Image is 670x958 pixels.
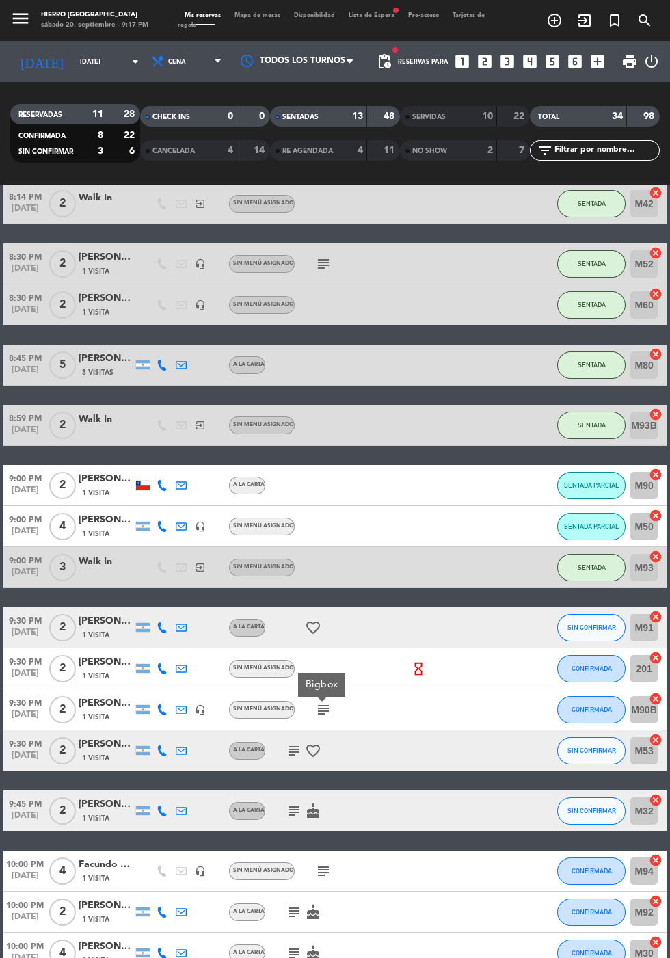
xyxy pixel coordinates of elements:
span: 8:30 PM [3,289,47,305]
i: search [636,12,653,29]
span: 2 [49,190,76,217]
button: CONFIRMADA [557,696,626,723]
span: 3 [49,554,76,581]
span: SENTADAS [282,114,319,120]
span: Sin menú asignado [233,302,294,307]
span: 9:00 PM [3,470,47,485]
span: A la carta [233,482,265,488]
button: SENTADA PARCIAL [557,472,626,499]
input: Filtrar por nombre... [553,143,659,158]
strong: 98 [643,111,657,121]
i: headset_mic [195,521,206,532]
i: headset_mic [195,866,206,877]
span: [DATE] [3,568,47,583]
i: cancel [649,347,662,361]
div: [PERSON_NAME] [79,512,133,528]
i: subject [315,863,332,879]
span: 1 Visita [82,914,109,925]
span: Mapa de mesas [228,12,287,18]
strong: 2 [487,146,493,155]
i: looks_4 [521,53,539,70]
span: CONFIRMADA [572,706,612,713]
strong: 28 [124,109,137,119]
button: SENTADA [557,351,626,379]
span: SIN CONFIRMAR [567,807,616,814]
strong: 0 [259,111,267,121]
div: [PERSON_NAME] [79,291,133,306]
span: A la carta [233,624,265,630]
i: looks_one [453,53,471,70]
strong: 0 [228,111,233,121]
span: 9:00 PM [3,552,47,568]
i: add_circle_outline [546,12,563,29]
span: RESERVADAS [18,111,62,118]
span: SENTADA [578,563,606,571]
span: A la carta [233,747,265,753]
span: Cena [168,58,186,66]
span: 2 [49,472,76,499]
i: cake [305,803,321,819]
i: looks_two [476,53,494,70]
span: SENTADA PARCIAL [564,481,619,489]
span: 4 [49,857,76,885]
div: [PERSON_NAME] y [PERSON_NAME] [79,250,133,265]
strong: 10 [482,111,493,121]
span: [DATE] [3,751,47,767]
span: 5 [49,351,76,379]
i: cancel [649,509,662,522]
strong: 6 [129,146,137,156]
span: SENTADA PARCIAL [564,522,619,530]
span: 9:30 PM [3,653,47,669]
span: [DATE] [3,710,47,726]
span: [DATE] [3,485,47,501]
span: Sin menú asignado [233,523,294,529]
i: cancel [649,287,662,301]
span: CANCELADA [152,148,195,155]
i: power_settings_new [643,53,660,70]
button: menu [10,8,31,32]
i: looks_5 [544,53,561,70]
i: subject [286,803,302,819]
span: CONFIRMADA [572,949,612,957]
span: A la carta [233,808,265,813]
i: looks_3 [498,53,516,70]
span: fiber_manual_record [392,6,400,14]
span: 10:00 PM [3,896,47,912]
i: cancel [649,793,662,807]
span: Sin menú asignado [233,422,294,427]
span: SIN CONFIRMAR [567,624,616,631]
strong: 14 [254,146,267,155]
span: Sin menú asignado [233,564,294,570]
span: 9:00 PM [3,511,47,527]
span: Lista de Espera [342,12,401,18]
span: Sin menú asignado [233,261,294,266]
span: CONFIRMADA [572,908,612,916]
i: cancel [649,610,662,624]
span: 2 [49,412,76,439]
i: menu [10,8,31,29]
span: SENTADA [578,421,606,429]
span: Sin menú asignado [233,868,294,873]
span: A la carta [233,362,265,367]
i: subject [315,702,332,718]
i: turned_in_not [606,12,623,29]
span: 3 Visitas [82,367,113,378]
span: 9:30 PM [3,612,47,628]
span: SIN CONFIRMAR [18,148,73,155]
span: 8:30 PM [3,248,47,264]
span: NO SHOW [412,148,447,155]
i: [DATE] [10,48,73,75]
span: CONFIRMADA [18,133,66,139]
div: Walk In [79,412,133,427]
div: Walk In [79,190,133,206]
button: CONFIRMADA [557,655,626,682]
span: Sin menú asignado [233,706,294,712]
i: hourglass_empty [411,661,426,676]
i: cancel [649,408,662,421]
i: filter_list [537,142,553,159]
span: Pre-acceso [401,12,446,18]
i: exit_to_app [195,420,206,431]
span: Sin menú asignado [233,200,294,206]
span: [DATE] [3,204,47,219]
div: Facundo empleado [79,857,133,873]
